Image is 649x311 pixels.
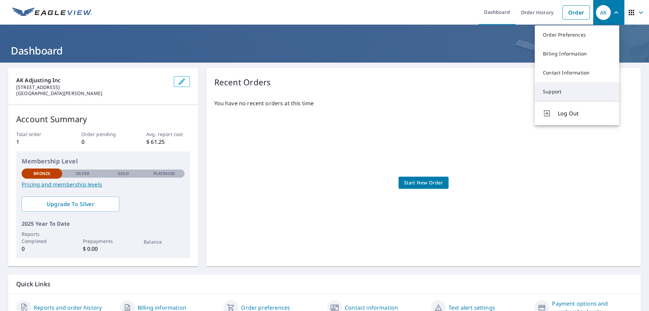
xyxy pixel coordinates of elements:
[399,177,449,189] a: Start New Order
[22,230,62,245] p: Reports Completed
[33,171,50,177] p: Bronze
[76,171,90,177] p: Silver
[146,131,190,138] p: Avg. report cost
[16,113,190,125] p: Account Summary
[16,131,59,138] p: Total order
[535,63,619,82] a: Contact Information
[118,171,129,177] p: Gold
[16,280,633,288] p: Quick Links
[144,238,184,245] p: Balance
[535,44,619,63] a: Billing Information
[214,76,271,88] p: Recent Orders
[16,84,168,90] p: [STREET_ADDRESS]
[146,138,190,146] p: $ 61.25
[404,179,443,187] span: Start New Order
[27,200,114,208] span: Upgrade To Silver
[22,197,119,212] a: Upgrade To Silver
[8,44,641,58] h1: Dashboard
[12,7,92,18] img: EV Logo
[22,180,185,188] a: Pricing and membership levels
[558,109,611,117] span: Log Out
[535,82,619,101] a: Support
[22,157,185,166] p: Membership Level
[214,99,633,107] p: You have no recent orders at this time
[535,25,619,44] a: Order Preferences
[596,5,611,20] div: AK
[22,245,62,253] p: 0
[535,101,619,125] button: Log Out
[83,245,123,253] p: $ 0.00
[16,90,168,96] p: [GEOGRAPHIC_DATA][PERSON_NAME]
[562,5,590,20] a: Order
[81,131,125,138] p: Order pending
[153,171,175,177] p: Platinum
[22,220,185,228] p: 2025 Year To Date
[16,76,168,84] p: AK Adjusting Inc
[81,138,125,146] p: 0
[16,138,59,146] p: 1
[83,238,123,245] p: Prepayments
